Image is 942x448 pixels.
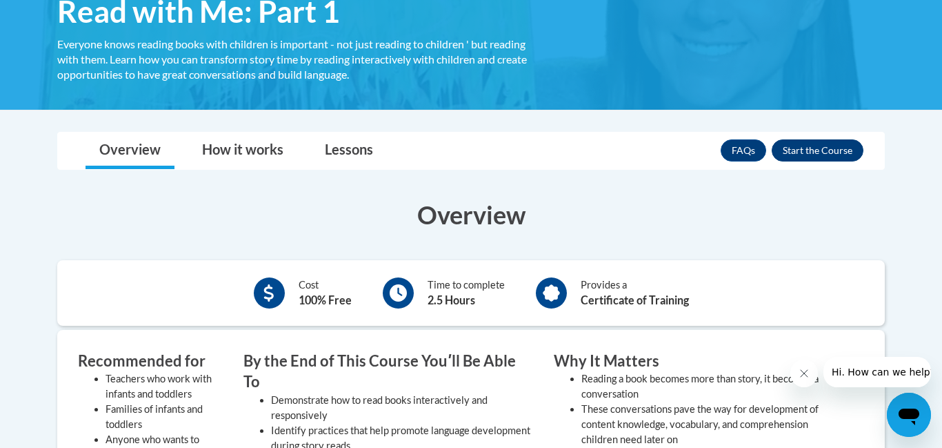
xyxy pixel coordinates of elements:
button: Enroll [772,139,863,162]
div: Time to complete [428,277,505,309]
a: Lessons [311,133,387,169]
iframe: Close message [790,360,818,387]
span: Hi. How can we help? [8,10,112,21]
a: How it works [188,133,297,169]
h3: Why It Matters [554,351,843,372]
h3: Recommended for [78,351,223,372]
div: Everyone knows reading books with children is important - not just reading to children ' but read... [57,37,533,82]
b: 100% Free [299,293,352,306]
li: Families of infants and toddlers [106,402,223,432]
li: These conversations pave the way for development of content knowledge, vocabulary, and comprehens... [581,402,843,447]
h3: Overview [57,197,885,232]
a: FAQs [721,139,766,162]
h3: By the End of This Course Youʹll Be Able To [243,351,533,393]
iframe: Button to launch messaging window [887,393,931,437]
div: Provides a [581,277,689,309]
b: 2.5 Hours [428,293,475,306]
li: Teachers who work with infants and toddlers [106,371,223,402]
li: Demonstrate how to read books interactively and responsively [271,393,533,423]
a: Overview [86,133,174,169]
li: Reading a book becomes more than story, it becomes a conversation [581,371,843,402]
iframe: Message from company [823,357,931,387]
div: Cost [299,277,352,309]
b: Certificate of Training [581,293,689,306]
